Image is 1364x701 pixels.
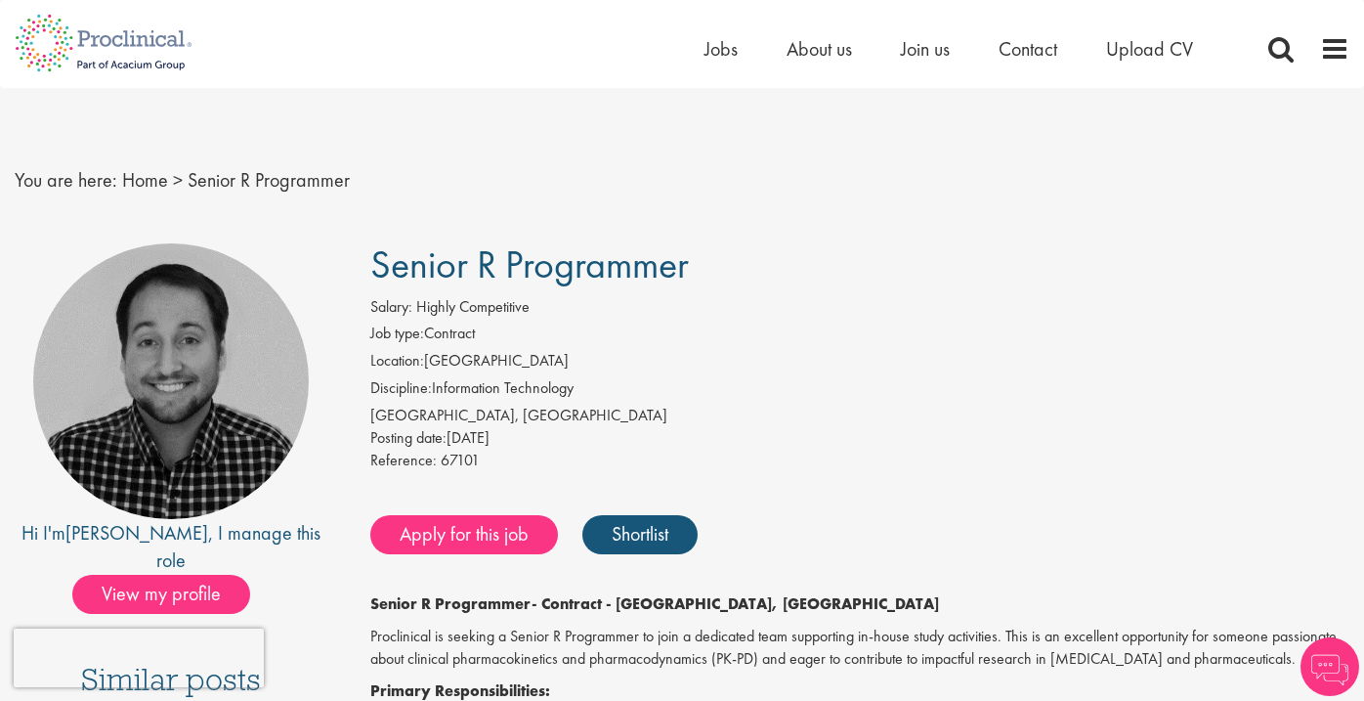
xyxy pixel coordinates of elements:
div: Hi I'm , I manage this role [15,519,326,575]
span: > [173,167,183,193]
a: Apply for this job [370,515,558,554]
a: Join us [901,36,950,62]
span: 67101 [441,450,480,470]
label: Job type: [370,323,424,345]
strong: Primary Responsibilities: [370,680,550,701]
li: Information Technology [370,377,1349,405]
img: Chatbot [1300,637,1359,696]
a: breadcrumb link [122,167,168,193]
span: You are here: [15,167,117,193]
label: Discipline: [370,377,432,400]
span: Posting date: [370,427,447,448]
a: Jobs [704,36,738,62]
span: View my profile [72,575,250,614]
iframe: reCAPTCHA [14,629,264,687]
img: imeage of recruiter Mike Raletz [33,243,309,519]
p: Proclinical is seeking a Senior R Programmer to join a dedicated team supporting in-house study a... [370,626,1349,671]
strong: Senior R Programmer [370,593,532,614]
a: Upload CV [1106,36,1193,62]
label: Salary: [370,296,412,319]
li: Contract [370,323,1349,350]
a: About us [787,36,852,62]
strong: - Contract - [GEOGRAPHIC_DATA], [GEOGRAPHIC_DATA] [532,593,939,614]
label: Location: [370,350,424,372]
a: Contact [999,36,1057,62]
a: [PERSON_NAME] [65,520,208,546]
div: [DATE] [370,427,1349,450]
span: Highly Competitive [416,296,530,317]
a: Shortlist [582,515,698,554]
label: Reference: [370,450,437,472]
span: Senior R Programmer [370,240,689,289]
span: Senior R Programmer [188,167,350,193]
a: View my profile [72,579,270,604]
li: [GEOGRAPHIC_DATA] [370,350,1349,377]
div: [GEOGRAPHIC_DATA], [GEOGRAPHIC_DATA] [370,405,1349,427]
